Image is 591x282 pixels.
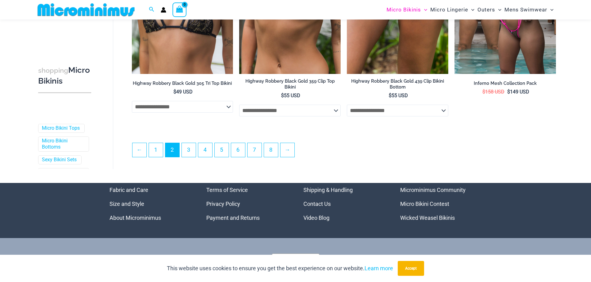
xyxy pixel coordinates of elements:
[165,143,179,157] span: Page 2
[281,93,300,98] bdi: 55 USD
[38,67,68,74] span: shopping
[35,3,137,17] img: MM SHOP LOGO FLAT
[182,143,196,157] a: Page 3
[303,183,385,225] nav: Menu
[365,265,393,271] a: Learn more
[161,7,166,13] a: Account icon link
[110,201,144,207] a: Size and Style
[110,215,161,221] a: About Microminimus
[347,78,448,90] h2: Highway Robbery Black Gold 439 Clip Bikini Bottom
[400,183,482,225] aside: Footer Widget 4
[231,143,245,157] a: Page 6
[347,78,448,92] a: Highway Robbery Black Gold 439 Clip Bikini Bottom
[507,89,510,95] span: $
[206,215,260,221] a: Payment and Returns
[400,201,449,207] a: Micro Bikini Contest
[389,93,408,98] bdi: 55 USD
[110,183,191,225] nav: Menu
[503,2,555,18] a: Mens SwimwearMenu ToggleMenu Toggle
[198,143,212,157] a: Page 4
[110,183,191,225] aside: Footer Widget 1
[149,143,163,157] a: Page 1
[421,2,427,18] span: Menu Toggle
[477,2,495,18] span: Outers
[507,89,529,95] bdi: 149 USD
[206,183,288,225] aside: Footer Widget 2
[400,215,455,221] a: Wicked Weasel Bikinis
[132,143,556,161] nav: Product Pagination
[173,89,176,95] span: $
[429,2,476,18] a: Micro LingerieMenu ToggleMenu Toggle
[389,93,392,98] span: $
[280,143,294,157] a: →
[303,215,329,221] a: Video Blog
[303,201,331,207] a: Contact Us
[215,143,229,157] a: Page 5
[167,264,393,273] p: This website uses cookies to ensure you get the best experience on our website.
[239,78,341,92] a: Highway Robbery Black Gold 359 Clip Top Bikini
[387,2,421,18] span: Micro Bikinis
[172,2,187,17] a: View Shopping Cart, empty
[42,138,84,151] a: Micro Bikini Bottoms
[430,2,468,18] span: Micro Lingerie
[206,187,248,193] a: Terms of Service
[303,187,353,193] a: Shipping & Handling
[495,2,501,18] span: Menu Toggle
[42,125,80,132] a: Micro Bikini Tops
[400,187,466,193] a: Microminimus Community
[504,2,547,18] span: Mens Swimwear
[547,2,553,18] span: Menu Toggle
[454,80,556,89] a: Inferno Mesh Collection Pack
[384,1,556,19] nav: Site Navigation
[454,80,556,86] h2: Inferno Mesh Collection Pack
[281,93,284,98] span: $
[476,2,503,18] a: OutersMenu ToggleMenu Toggle
[398,261,424,276] button: Accept
[173,89,193,95] bdi: 49 USD
[132,80,233,89] a: Highway Robbery Black Gold 305 Tri Top Bikini
[42,157,77,163] a: Sexy Bikini Sets
[400,183,482,225] nav: Menu
[206,183,288,225] nav: Menu
[206,201,240,207] a: Privacy Policy
[482,89,504,95] bdi: 158 USD
[239,78,341,90] h2: Highway Robbery Black Gold 359 Clip Top Bikini
[38,65,91,86] h3: Micro Bikinis
[303,183,385,225] aside: Footer Widget 3
[468,2,474,18] span: Menu Toggle
[264,143,278,157] a: Page 8
[482,89,485,95] span: $
[248,143,262,157] a: Page 7
[132,143,146,157] a: ←
[149,6,154,14] a: Search icon link
[132,80,233,86] h2: Highway Robbery Black Gold 305 Tri Top Bikini
[385,2,429,18] a: Micro BikinisMenu ToggleMenu Toggle
[110,187,148,193] a: Fabric and Care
